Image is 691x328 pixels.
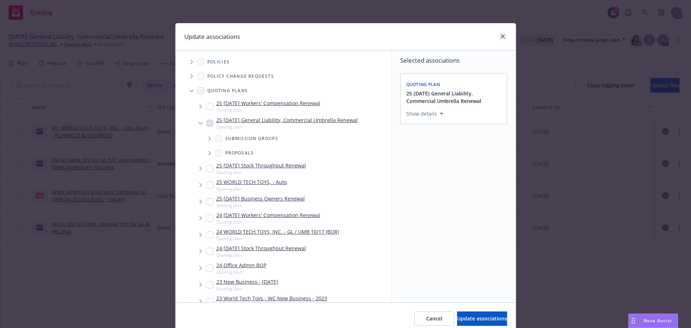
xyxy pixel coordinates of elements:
[216,195,305,202] a: 25 [DATE] Business Owners Renewal
[216,269,266,275] span: Quoting plan
[414,311,454,326] button: Cancel
[216,261,266,269] a: 24 Office Admin BOP
[216,211,320,219] a: 24 [DATE] Workers' Compensation Renewal
[207,60,230,64] span: Policies
[216,278,278,286] a: 23 New Business - [DATE]
[225,136,278,141] span: Submission groups
[457,311,507,326] button: Update associations
[403,109,446,118] button: Show details
[498,32,507,41] a: close
[400,56,507,65] span: Selected associations
[216,99,320,107] a: 25 [DATE] Workers' Compensation Renewal
[216,178,287,186] a: 25 WORLD TECH TOYS, - Auto
[216,169,306,175] span: Quoting plan
[216,228,339,235] a: 24 WORLD TECH TOYS, INC. - GL / UMB 10/17 (BOR)
[207,74,274,78] span: Policy change requests
[216,295,327,302] a: 23 World Tech Toys - WC New Business - 2023
[406,81,440,87] span: Quoting plan
[457,315,507,322] span: Update associations
[406,90,502,105] button: 25 [DATE] General Liability, Commercial Umbrella Renewal
[216,252,306,258] span: Quoting plan
[216,219,320,225] span: Quoting plan
[184,32,240,41] h1: Update associations
[643,318,672,324] span: Nova Assist
[216,202,305,208] span: Quoting plan
[225,151,254,155] span: Proposals
[216,107,320,113] span: Quoting plan
[216,186,287,192] span: Quoting plan
[426,315,442,322] span: Cancel
[628,314,678,328] button: Nova Assist
[629,314,638,328] div: Drag to move
[216,162,306,169] a: 25 [DATE] Stock Throughput Renewal
[216,235,339,242] span: Quoting plan
[216,286,278,292] span: Quoting plan
[216,302,327,308] span: Quoting plan
[207,89,248,93] span: Quoting plans
[216,244,306,252] a: 24 [DATE] Stock Throughput Renewal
